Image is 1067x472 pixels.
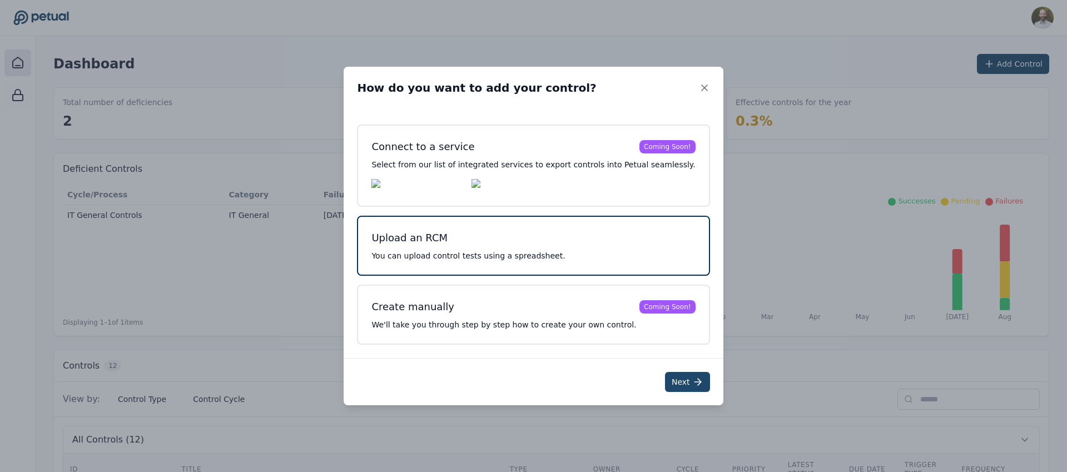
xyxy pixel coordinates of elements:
div: Upload an RCM [371,230,448,246]
h2: How do you want to add your control? [357,80,596,96]
div: Coming Soon! [639,140,696,153]
div: Coming Soon! [639,300,696,314]
div: Create manually [371,299,454,315]
p: Select from our list of integrated services to export controls into Petual seamlessly. [371,159,695,170]
img: Auditboard [371,179,462,192]
div: Connect to a service [371,139,474,155]
p: We'll take you through step by step how to create your own control. [371,319,695,330]
button: Next [665,372,710,392]
p: You can upload control tests using a spreadsheet. [371,250,695,261]
img: Workiva [472,179,545,192]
